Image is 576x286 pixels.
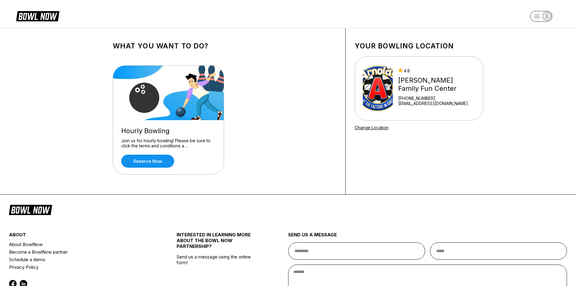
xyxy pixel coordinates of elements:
a: Become a BowlNow partner [9,248,148,256]
img: Hourly Bowling [113,66,224,120]
div: INTERESTED IN LEARNING MORE ABOUT THE BOWL NOW PARTNERSHIP? [177,232,260,254]
a: [EMAIL_ADDRESS][DOMAIN_NAME] [398,101,475,106]
a: Reserve now [121,155,174,168]
div: Join us for hourly bowling! Please be sure to click the terms and conditions a ... [121,138,216,149]
div: [PERSON_NAME] Family Fun Center [398,76,475,93]
div: about [9,232,148,241]
a: Change Location [355,125,389,130]
h1: What you want to do? [113,42,336,50]
div: send us a message [288,232,567,242]
a: Privacy Policy [9,263,148,271]
div: Hourly Bowling [121,127,216,135]
img: Arnold's Family Fun Center [363,66,393,111]
div: [PHONE_NUMBER] [398,96,475,101]
a: About BowlNow [9,241,148,248]
h1: Your bowling location [355,42,483,50]
div: 4.8 [398,68,475,73]
a: Schedule a demo [9,256,148,263]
